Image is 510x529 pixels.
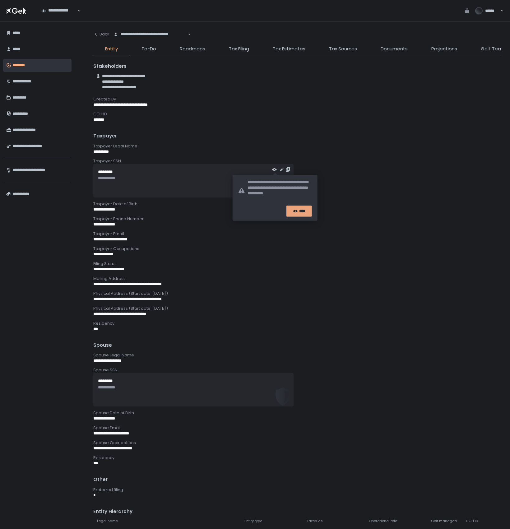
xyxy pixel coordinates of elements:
[369,519,397,523] span: Operational role
[93,306,501,311] div: Physical Address (Start date: [DATE])
[329,45,357,53] span: Tax Sources
[93,63,501,70] div: Stakeholders
[93,31,109,37] div: Back
[114,37,187,43] input: Search for option
[481,45,506,53] span: Gelt Team
[37,4,81,17] div: Search for option
[93,352,501,358] div: Spouse Legal Name
[93,291,501,296] div: Physical Address (Start date: [DATE])
[431,45,457,53] span: Projections
[93,96,501,102] div: Created By
[93,28,109,40] button: Back
[93,231,501,237] div: Taxpayer Email
[93,487,501,493] div: Preferred filing
[93,143,501,149] div: Taxpayer Legal Name
[93,276,501,281] div: Mailing Address
[93,508,501,515] div: Entity Hierarchy
[93,342,501,349] div: Spouse
[93,111,501,117] div: CCH ID
[93,216,501,222] div: Taxpayer Phone Number
[431,519,457,523] span: Gelt managed
[93,246,501,252] div: Taxpayer Occupations
[93,410,501,416] div: Spouse Date of Birth
[180,45,205,53] span: Roadmaps
[141,45,156,53] span: To-Do
[109,28,191,41] div: Search for option
[381,45,408,53] span: Documents
[93,425,501,431] div: Spouse Email
[307,519,323,523] span: Taxed as
[93,321,501,326] div: Residency
[93,455,501,461] div: Residency
[93,201,501,207] div: Taxpayer Date of Birth
[105,45,118,53] span: Entity
[93,367,501,373] div: Spouse SSN
[93,132,501,140] div: Taxpayer
[93,261,501,267] div: Filing Status
[41,13,77,20] input: Search for option
[93,158,501,164] div: Taxpayer SSN
[273,45,305,53] span: Tax Estimates
[229,45,249,53] span: Tax Filing
[97,519,118,523] span: Legal name
[93,440,501,446] div: Spouse Occupations
[93,476,501,483] div: Other
[466,519,478,523] span: CCH ID
[244,519,262,523] span: Entity type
